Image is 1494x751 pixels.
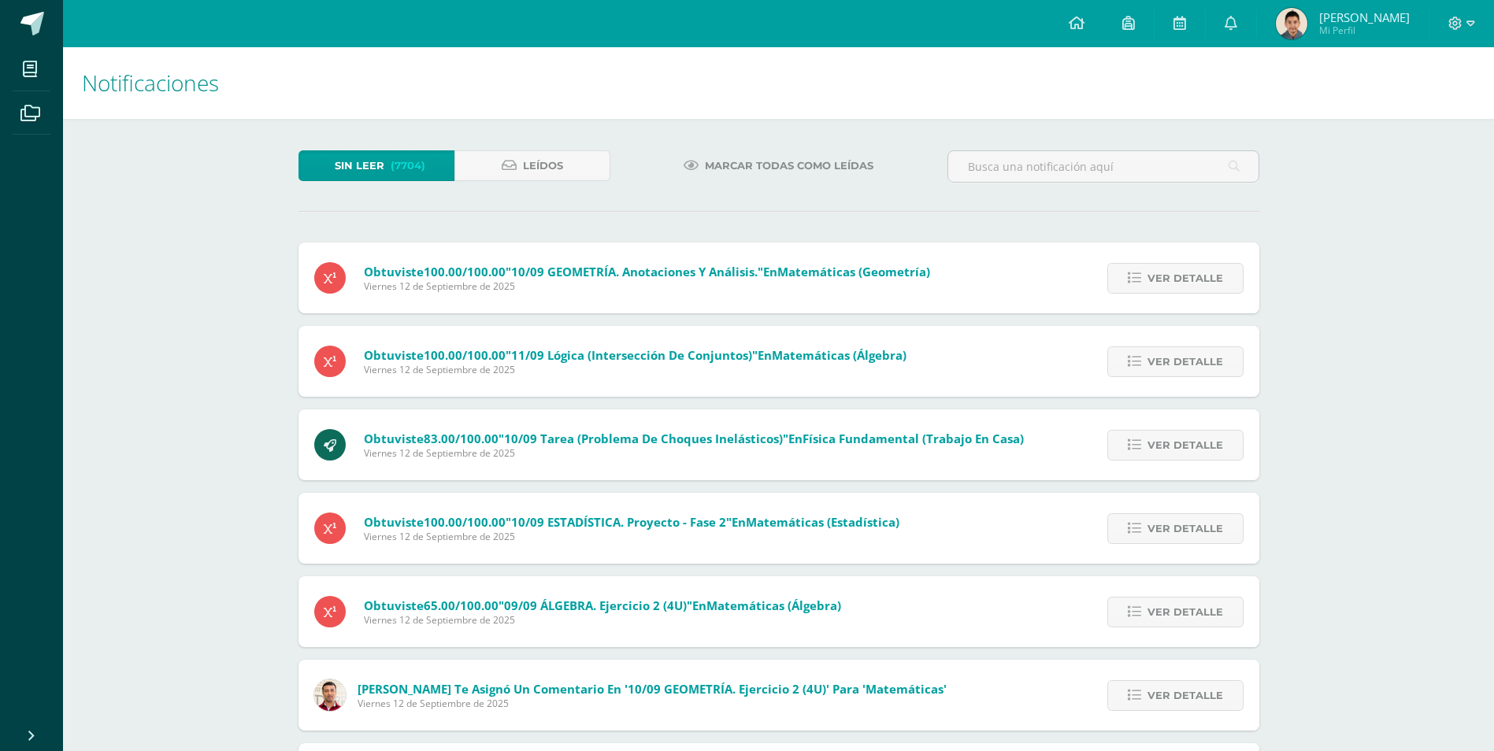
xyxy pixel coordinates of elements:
span: Ver detalle [1147,431,1223,460]
span: Obtuviste en [364,431,1024,446]
span: Viernes 12 de Septiembre de 2025 [364,446,1024,460]
span: Viernes 12 de Septiembre de 2025 [364,530,899,543]
span: 83.00/100.00 [424,431,499,446]
span: Viernes 12 de Septiembre de 2025 [364,279,930,293]
span: Viernes 12 de Septiembre de 2025 [364,363,906,376]
span: Obtuviste en [364,347,906,363]
span: (7704) [391,151,425,180]
span: "10/09 GEOMETRÍA. Anotaciones y análisis." [506,264,763,279]
span: 100.00/100.00 [424,514,506,530]
a: Sin leer(7704) [298,150,454,181]
span: 100.00/100.00 [424,347,506,363]
a: Marcar todas como leídas [664,150,893,181]
span: Ver detalle [1147,597,1223,627]
span: "10/09 ESTADÍSTICA. Proyecto - Fase 2" [506,514,732,530]
span: Viernes 12 de Septiembre de 2025 [358,697,947,710]
span: Matemáticas (Álgebra) [706,597,841,613]
span: Matemáticas (Geometría) [777,264,930,279]
span: 100.00/100.00 [424,264,506,279]
img: 8967023db232ea363fa53c906190b046.png [314,679,346,711]
span: Física fundamental (Trabajo en casa) [803,431,1024,446]
span: Ver detalle [1147,514,1223,543]
span: Marcar todas como leídas [705,151,873,180]
input: Busca una notificación aquí [948,151,1259,182]
span: Matemáticas (Álgebra) [772,347,906,363]
span: [PERSON_NAME] te asignó un comentario en '10/09 GEOMETRÍA. Ejercicio 2 (4U)' para 'Matemáticas' [358,681,947,697]
span: Viernes 12 de Septiembre de 2025 [364,613,841,627]
span: Leídos [523,151,563,180]
span: Mi Perfil [1319,24,1410,37]
a: Leídos [454,150,610,181]
span: [PERSON_NAME] [1319,9,1410,25]
span: Obtuviste en [364,597,841,613]
span: "11/09 Lógica (Intersección de conjuntos)" [506,347,758,363]
span: 65.00/100.00 [424,597,499,613]
span: Ver detalle [1147,681,1223,710]
span: Ver detalle [1147,347,1223,376]
img: 572862d19bee68d10ba56680a31d7164.png [1276,8,1307,39]
span: Obtuviste en [364,264,930,279]
span: Obtuviste en [364,514,899,530]
span: Notificaciones [82,68,219,98]
span: Matemáticas (Estadística) [746,514,899,530]
span: "09/09 ÁLGEBRA. Ejercicio 2 (4U)" [499,597,692,613]
span: Sin leer [335,151,384,180]
span: Ver detalle [1147,264,1223,293]
span: "10/09 Tarea (Problema de choques inelásticos)" [499,431,788,446]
